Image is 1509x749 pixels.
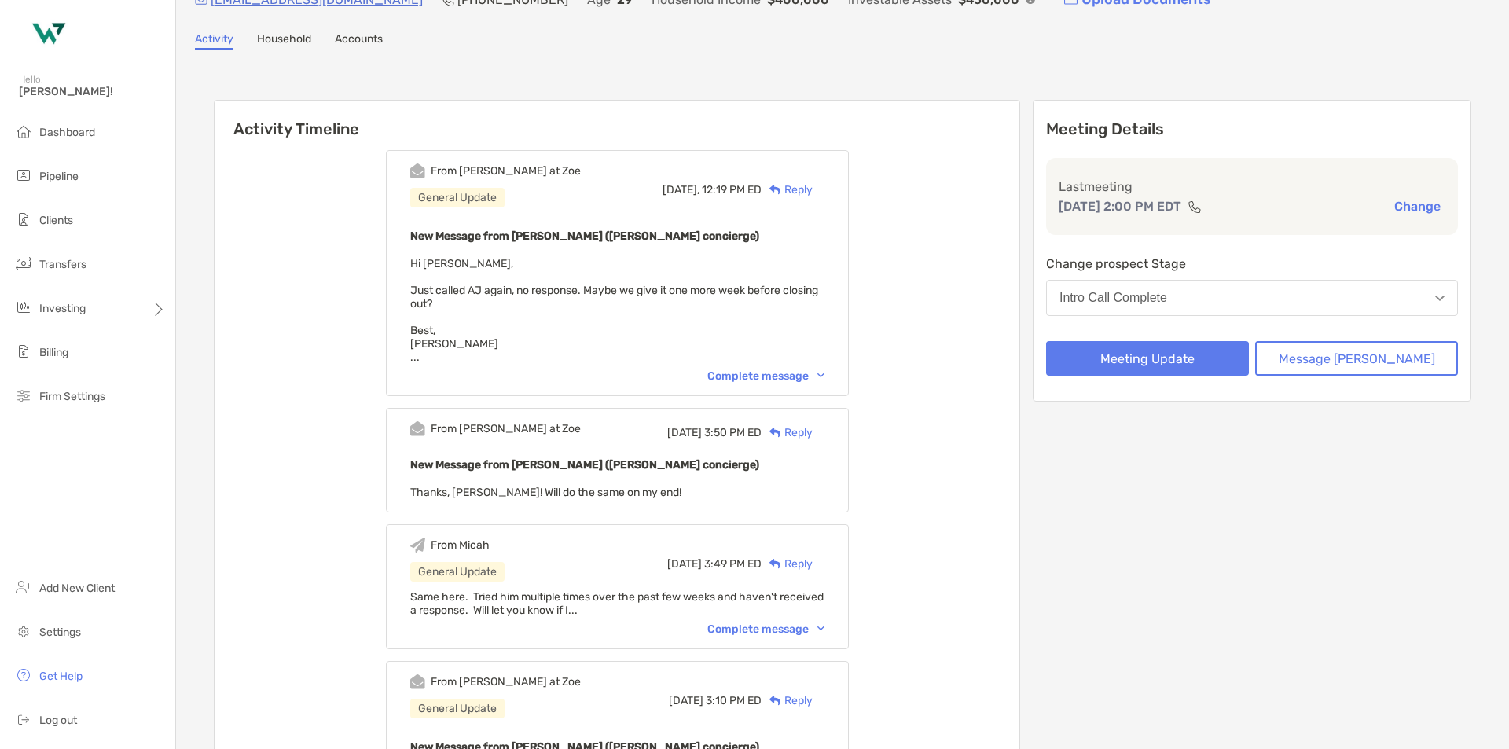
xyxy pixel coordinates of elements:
span: Get Help [39,670,83,683]
button: Meeting Update [1046,341,1249,376]
img: Zoe Logo [19,6,75,63]
div: Reply [762,182,813,198]
img: communication type [1188,200,1202,213]
span: [DATE] [667,426,702,439]
img: billing icon [14,342,33,361]
a: Household [257,32,311,50]
span: Same here. Tried him multiple times over the past few weeks and haven't received a response. Will... [410,590,824,617]
p: Meeting Details [1046,119,1458,139]
img: firm-settings icon [14,386,33,405]
img: clients icon [14,210,33,229]
b: New Message from [PERSON_NAME] ([PERSON_NAME] concierge) [410,229,759,243]
img: add_new_client icon [14,578,33,597]
span: [DATE] [669,694,703,707]
span: Investing [39,302,86,315]
p: Last meeting [1059,177,1445,196]
h6: Activity Timeline [215,101,1019,138]
img: Event icon [410,421,425,436]
div: Reply [762,692,813,709]
span: Transfers [39,258,86,271]
p: Change prospect Stage [1046,254,1458,274]
span: Hi [PERSON_NAME], Just called AJ again, no response. Maybe we give it one more week before closin... [410,257,818,364]
button: Message [PERSON_NAME] [1255,341,1458,376]
img: investing icon [14,298,33,317]
span: 12:19 PM ED [702,183,762,196]
p: [DATE] 2:00 PM EDT [1059,196,1181,216]
a: Accounts [335,32,383,50]
img: transfers icon [14,254,33,273]
span: Thanks, [PERSON_NAME]! Will do the same on my end! [410,486,681,499]
img: Reply icon [769,185,781,195]
span: Firm Settings [39,390,105,403]
img: Chevron icon [817,373,824,378]
b: New Message from [PERSON_NAME] ([PERSON_NAME] concierge) [410,458,759,472]
img: dashboard icon [14,122,33,141]
span: Clients [39,214,73,227]
div: Intro Call Complete [1059,291,1167,305]
div: From Micah [431,538,490,552]
span: Settings [39,626,81,639]
div: Reply [762,424,813,441]
span: 3:50 PM ED [704,426,762,439]
img: Open dropdown arrow [1435,296,1445,301]
img: Event icon [410,163,425,178]
div: Complete message [707,622,824,636]
div: From [PERSON_NAME] at Zoe [431,675,581,688]
a: Activity [195,32,233,50]
span: 3:49 PM ED [704,557,762,571]
span: 3:10 PM ED [706,694,762,707]
img: Event icon [410,538,425,553]
div: General Update [410,699,505,718]
span: Log out [39,714,77,727]
span: [DATE], [663,183,699,196]
img: Chevron icon [817,626,824,631]
img: logout icon [14,710,33,729]
div: Complete message [707,369,824,383]
div: Reply [762,556,813,572]
div: General Update [410,562,505,582]
img: settings icon [14,622,33,641]
span: [DATE] [667,557,702,571]
div: General Update [410,188,505,207]
img: Reply icon [769,428,781,438]
span: Dashboard [39,126,95,139]
button: Change [1390,198,1445,215]
span: Billing [39,346,68,359]
img: Event icon [410,674,425,689]
div: From [PERSON_NAME] at Zoe [431,164,581,178]
button: Intro Call Complete [1046,280,1458,316]
img: Reply icon [769,696,781,706]
span: Pipeline [39,170,79,183]
div: From [PERSON_NAME] at Zoe [431,422,581,435]
img: Reply icon [769,559,781,569]
span: Add New Client [39,582,115,595]
span: [PERSON_NAME]! [19,85,166,98]
img: pipeline icon [14,166,33,185]
img: get-help icon [14,666,33,685]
